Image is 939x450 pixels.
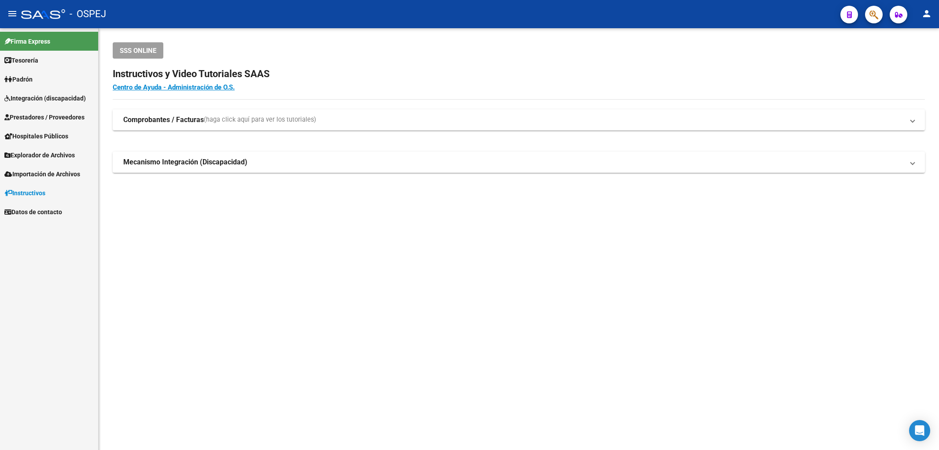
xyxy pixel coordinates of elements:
span: - OSPEJ [70,4,106,24]
span: Instructivos [4,188,45,198]
mat-icon: person [921,8,932,19]
span: Tesorería [4,56,38,65]
mat-expansion-panel-header: Comprobantes / Facturas(haga click aquí para ver los tutoriales) [113,109,925,130]
span: Firma Express [4,37,50,46]
span: SSS ONLINE [120,47,156,55]
span: Explorador de Archivos [4,150,75,160]
span: Padrón [4,74,33,84]
span: (haga click aquí para ver los tutoriales) [204,115,316,125]
mat-expansion-panel-header: Mecanismo Integración (Discapacidad) [113,152,925,173]
strong: Mecanismo Integración (Discapacidad) [123,157,247,167]
button: SSS ONLINE [113,42,163,59]
h2: Instructivos y Video Tutoriales SAAS [113,66,925,82]
span: Integración (discapacidad) [4,93,86,103]
mat-icon: menu [7,8,18,19]
span: Datos de contacto [4,207,62,217]
div: Open Intercom Messenger [909,420,930,441]
span: Hospitales Públicos [4,131,68,141]
span: Importación de Archivos [4,169,80,179]
strong: Comprobantes / Facturas [123,115,204,125]
a: Centro de Ayuda - Administración de O.S. [113,83,235,91]
span: Prestadores / Proveedores [4,112,85,122]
